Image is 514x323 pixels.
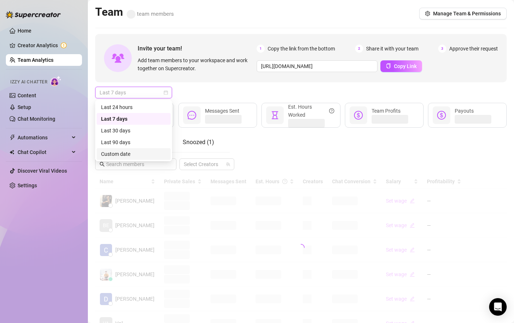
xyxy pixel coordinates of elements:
[449,45,498,53] span: Approve their request
[489,298,507,316] div: Open Intercom Messenger
[10,150,14,155] img: Chat Copilot
[380,60,422,72] button: Copy Link
[18,57,53,63] a: Team Analytics
[50,76,62,86] img: AI Chatter
[10,135,15,140] span: thunderbolt
[433,11,501,16] span: Manage Team & Permissions
[329,103,334,119] span: question-circle
[372,108,401,114] span: Team Profits
[455,108,474,114] span: Payouts
[257,45,265,53] span: 1
[97,101,171,113] div: Last 24 hours
[296,243,306,252] span: loading
[101,150,166,158] div: Custom date
[18,93,36,98] a: Content
[394,63,417,69] span: Copy Link
[97,148,171,160] div: Custom date
[164,90,168,95] span: calendar
[419,8,507,19] button: Manage Team & Permissions
[438,45,446,53] span: 3
[18,116,55,122] a: Chat Monitoring
[187,111,196,120] span: message
[226,162,230,166] span: team
[18,146,70,158] span: Chat Copilot
[18,28,31,34] a: Home
[437,111,446,120] span: dollar-circle
[106,160,166,168] input: Search members
[101,103,166,111] div: Last 24 hours
[18,132,70,143] span: Automations
[101,127,166,135] div: Last 30 days
[101,115,166,123] div: Last 7 days
[366,45,418,53] span: Share it with your team
[127,11,174,17] span: team members
[18,40,76,51] a: Creator Analytics exclamation-circle
[100,87,168,98] span: Last 7 days
[386,63,391,68] span: copy
[288,103,334,119] div: Est. Hours Worked
[95,5,174,19] h2: Team
[268,45,335,53] span: Copy the link from the bottom
[183,139,214,146] span: Snoozed ( 1 )
[354,111,363,120] span: dollar-circle
[18,183,37,188] a: Settings
[97,125,171,136] div: Last 30 days
[18,104,31,110] a: Setup
[100,162,105,167] span: search
[355,45,363,53] span: 2
[10,79,47,86] span: Izzy AI Chatter
[138,44,257,53] span: Invite your team!
[101,138,166,146] div: Last 90 days
[6,11,61,18] img: logo-BBDzfeDw.svg
[425,11,430,16] span: setting
[138,56,254,72] span: Add team members to your workspace and work together on Supercreator.
[97,113,171,125] div: Last 7 days
[97,136,171,148] div: Last 90 days
[271,111,279,120] span: hourglass
[18,168,67,174] a: Discover Viral Videos
[205,108,239,114] span: Messages Sent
